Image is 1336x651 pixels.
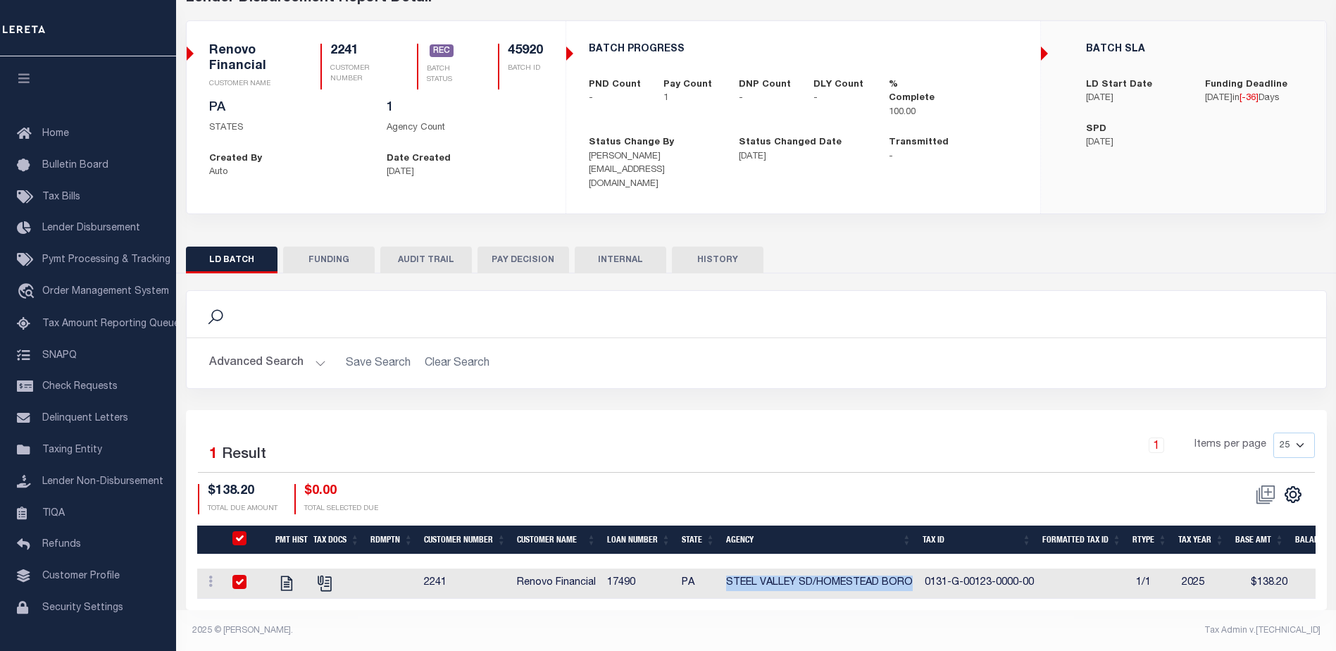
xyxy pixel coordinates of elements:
[1176,569,1233,599] td: 2025
[42,350,77,360] span: SNAPQ
[889,150,1018,164] p: -
[197,526,224,554] th: &nbsp;&nbsp;&nbsp;&nbsp;&nbsp;&nbsp;&nbsp;&nbsp;&nbsp;&nbsp;
[209,152,262,166] label: Created By
[739,92,793,106] p: -
[1086,136,1184,150] p: [DATE]
[477,247,569,273] button: PAY DECISION
[589,78,641,92] label: PND Count
[889,106,943,120] p: 100.00
[601,526,676,554] th: Loan Number: activate to sort column ascending
[42,129,69,139] span: Home
[1205,92,1303,106] p: in Days
[209,44,287,74] h5: Renovo Financial
[42,508,65,518] span: TIQA
[1230,526,1290,554] th: Base Amt: activate to sort column ascending
[418,569,511,599] td: 2241
[1149,438,1164,453] a: 1
[889,78,943,106] label: % Complete
[508,44,543,59] h5: 45920
[1086,44,1303,56] h5: BATCH SLA
[676,569,720,599] td: PA
[418,526,511,554] th: Customer Number: activate to sort column ascending
[1173,526,1230,554] th: Tax Year: activate to sort column ascending
[589,150,718,192] p: [PERSON_NAME][EMAIL_ADDRESS][DOMAIN_NAME]
[589,44,1018,56] h5: BATCH PROGRESS
[1240,94,1259,103] span: [ ]
[1086,78,1152,92] label: LD Start Date
[304,504,378,514] p: TOTAL SELECTED DUE
[42,223,140,233] span: Lender Disbursement
[889,136,949,150] label: Transmitted
[209,101,366,116] h5: PA
[1205,78,1287,92] label: Funding Deadline
[209,447,218,462] span: 1
[1037,526,1127,554] th: Formatted Tax Id: activate to sort column ascending
[42,540,81,550] span: Refunds
[270,526,308,554] th: Pmt Hist
[430,45,454,58] a: REC
[1130,569,1176,599] td: 1/1
[208,504,277,514] p: TOTAL DUE AMOUNT
[387,166,543,180] p: [DATE]
[208,484,277,500] h4: $138.20
[1233,569,1293,599] td: $138.20
[813,92,868,106] p: -
[365,526,418,554] th: Rdmptn: activate to sort column ascending
[430,44,454,57] span: REC
[575,247,666,273] button: INTERNAL
[813,78,863,92] label: DLY Count
[1205,94,1232,103] span: [DATE]
[42,477,163,487] span: Lender Non-Disbursement
[663,78,712,92] label: Pay Count
[589,92,643,106] p: -
[387,121,543,135] p: Agency Count
[589,136,674,150] label: Status Change By
[42,603,123,613] span: Security Settings
[283,247,375,273] button: FUNDING
[427,64,463,85] p: BATCH STATUS
[1249,484,1282,505] span: Status should not be "REC" to perform this action.
[308,526,366,554] th: Tax Docs: activate to sort column ascending
[17,283,39,302] i: travel_explore
[1086,92,1184,106] p: [DATE]
[42,255,170,265] span: Pymt Processing & Tracking
[42,287,169,297] span: Order Management System
[42,571,120,581] span: Customer Profile
[42,382,118,392] span: Check Requests
[182,624,756,637] div: 2025 © [PERSON_NAME].
[739,150,868,164] p: [DATE]
[508,63,543,74] p: BATCH ID
[511,526,601,554] th: Customer Name: activate to sort column ascending
[1242,94,1256,103] span: -36
[676,526,720,554] th: State: activate to sort column ascending
[330,63,383,85] p: CUSTOMER NUMBER
[380,247,472,273] button: AUDIT TRAIL
[919,569,1040,599] td: 0131-G-00123-0000-00
[767,624,1321,637] div: Tax Admin v.[TECHNICAL_ID]
[1086,123,1106,137] label: SPD
[387,101,543,116] h5: 1
[330,44,383,59] h5: 2241
[917,526,1037,554] th: Tax Id: activate to sort column ascending
[601,569,676,599] td: 17490
[387,152,451,166] label: Date Created
[42,319,180,329] span: Tax Amount Reporting Queue
[209,166,366,180] p: Auto
[224,526,270,554] th: PayeePmtBatchStatus
[209,121,366,135] p: STATES
[209,349,326,377] button: Advanced Search
[222,444,266,466] label: Result
[304,484,378,500] h4: $0.00
[42,161,108,170] span: Bulletin Board
[720,569,919,599] td: STEEL VALLEY SD/HOMESTEAD BORO
[720,526,917,554] th: Agency: activate to sort column ascending
[739,78,791,92] label: DNP Count
[42,414,128,423] span: Delinquent Letters
[42,192,80,202] span: Tax Bills
[1194,438,1266,453] span: Items per page
[1127,526,1173,554] th: RType: activate to sort column ascending
[511,569,601,599] td: Renovo Financial
[186,247,277,273] button: LD BATCH
[739,136,842,150] label: Status Changed Date
[672,247,763,273] button: HISTORY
